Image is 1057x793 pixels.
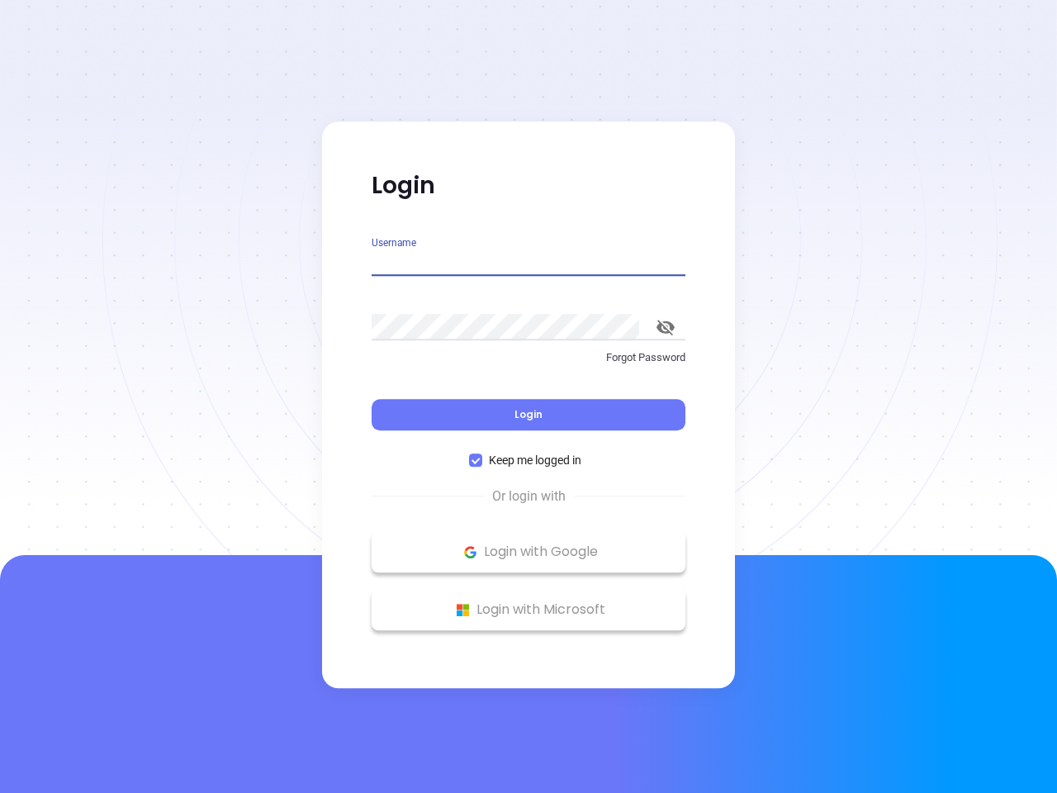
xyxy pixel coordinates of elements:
[372,399,685,430] button: Login
[646,307,685,347] button: toggle password visibility
[372,349,685,366] p: Forgot Password
[482,451,588,469] span: Keep me logged in
[372,238,416,248] label: Username
[380,597,677,622] p: Login with Microsoft
[453,600,473,620] img: Microsoft Logo
[372,589,685,630] button: Microsoft Logo Login with Microsoft
[372,531,685,572] button: Google Logo Login with Google
[460,542,481,563] img: Google Logo
[514,407,543,421] span: Login
[484,487,574,506] span: Or login with
[372,349,685,379] a: Forgot Password
[372,171,685,201] p: Login
[380,539,677,564] p: Login with Google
